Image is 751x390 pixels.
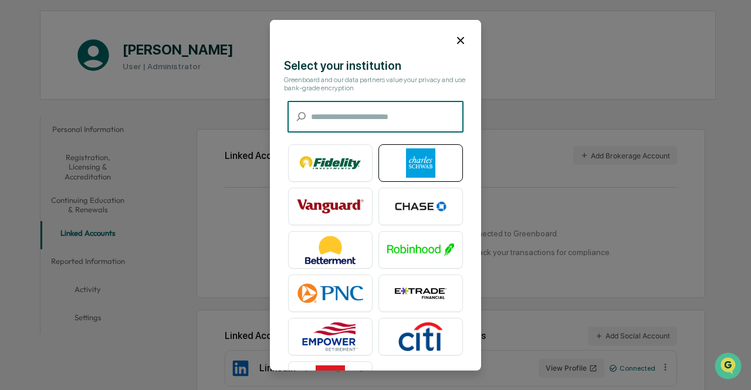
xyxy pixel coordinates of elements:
[12,171,21,180] div: 🔎
[297,322,364,351] img: Empower Retirement
[284,76,467,92] div: Greenboard and our data partners value your privacy and use bank-grade encryption
[387,322,454,351] img: Citibank
[387,235,454,264] img: Robinhood
[7,143,80,164] a: 🖐️Preclearance
[199,93,214,107] button: Start new chat
[40,89,192,101] div: Start new chat
[12,89,33,110] img: 1746055101610-c473b297-6a78-478c-a979-82029cc54cd1
[387,279,454,308] img: E*TRADE
[23,169,74,181] span: Data Lookup
[297,235,364,264] img: Betterment
[12,24,214,43] p: How can we help?
[387,192,454,221] img: Chase
[713,351,745,383] iframe: Open customer support
[7,165,79,186] a: 🔎Data Lookup
[387,148,454,178] img: Charles Schwab
[297,192,364,221] img: Vanguard
[83,198,142,207] a: Powered byPylon
[80,143,150,164] a: 🗄️Attestations
[85,148,94,158] div: 🗄️
[284,59,467,73] div: Select your institution
[23,147,76,159] span: Preclearance
[297,148,364,178] img: Fidelity Investments
[297,279,364,308] img: PNC
[117,198,142,207] span: Pylon
[12,148,21,158] div: 🖐️
[40,101,148,110] div: We're available if you need us!
[97,147,146,159] span: Attestations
